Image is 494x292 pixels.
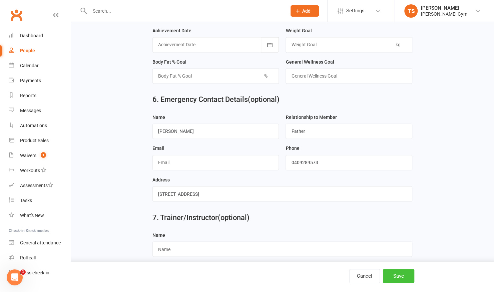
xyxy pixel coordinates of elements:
label: Name [152,114,165,121]
label: Name [152,231,165,238]
a: Payments [9,73,70,88]
div: Dashboard [20,33,43,38]
div: General attendance [20,240,61,245]
a: Messages [9,103,70,118]
a: Calendar [9,58,70,73]
span: (optional) [218,213,250,221]
div: Automations [20,123,47,128]
input: Email [152,155,279,170]
a: Reports [9,88,70,103]
span: Add [302,8,311,14]
label: Relationship to Member [286,114,337,121]
input: Name [152,124,279,139]
input: Phone [286,155,412,170]
div: Reports [20,93,36,98]
label: Email [152,145,164,152]
input: Search... [88,6,282,16]
label: Body Fat % Goal [152,58,186,66]
div: What's New [20,213,44,218]
input: Body Fat % Goal [152,68,279,84]
span: kg [396,42,401,47]
span: Settings [346,3,365,18]
h2: 7. Trainer/Instructor [152,213,412,221]
input: Name [152,241,412,257]
iframe: Intercom live chat [7,269,23,285]
a: General attendance kiosk mode [9,235,70,250]
span: % [264,74,267,78]
div: Workouts [20,168,40,173]
input: Address [152,186,412,201]
div: [PERSON_NAME] Gym [421,11,467,17]
button: Cancel [349,269,380,283]
label: Achievement Date [152,27,191,34]
h2: 6. Emergency Contact Details [152,96,412,104]
a: Class kiosk mode [9,265,70,280]
a: Automations [9,118,70,133]
div: Assessments [20,183,53,188]
a: Workouts [9,163,70,178]
div: Roll call [20,255,36,260]
a: Clubworx [8,7,25,23]
div: Waivers [20,153,36,158]
div: Payments [20,78,41,83]
a: Assessments [9,178,70,193]
div: [PERSON_NAME] [421,5,467,11]
a: Waivers 1 [9,148,70,163]
span: (optional) [248,95,280,104]
a: Roll call [9,250,70,265]
a: Product Sales [9,133,70,148]
a: Tasks [9,193,70,208]
div: People [20,48,35,53]
input: Relationship to Member [286,124,412,139]
button: Add [291,5,319,17]
a: What's New [9,208,70,223]
div: Class check-in [20,270,49,275]
a: Dashboard [9,28,70,43]
div: Calendar [20,63,39,68]
a: People [9,43,70,58]
div: Messages [20,108,41,113]
span: 1 [41,152,46,158]
button: Save [383,269,414,283]
span: 1 [20,269,26,275]
label: Phone [286,145,299,152]
div: Tasks [20,198,32,203]
div: Product Sales [20,138,49,143]
input: Weight Goal [286,37,412,52]
label: General Wellness Goal [286,58,334,66]
div: TS [404,4,418,18]
label: Weight Goal [286,27,312,34]
label: Address [152,176,170,183]
input: General Wellness Goal [286,68,412,84]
